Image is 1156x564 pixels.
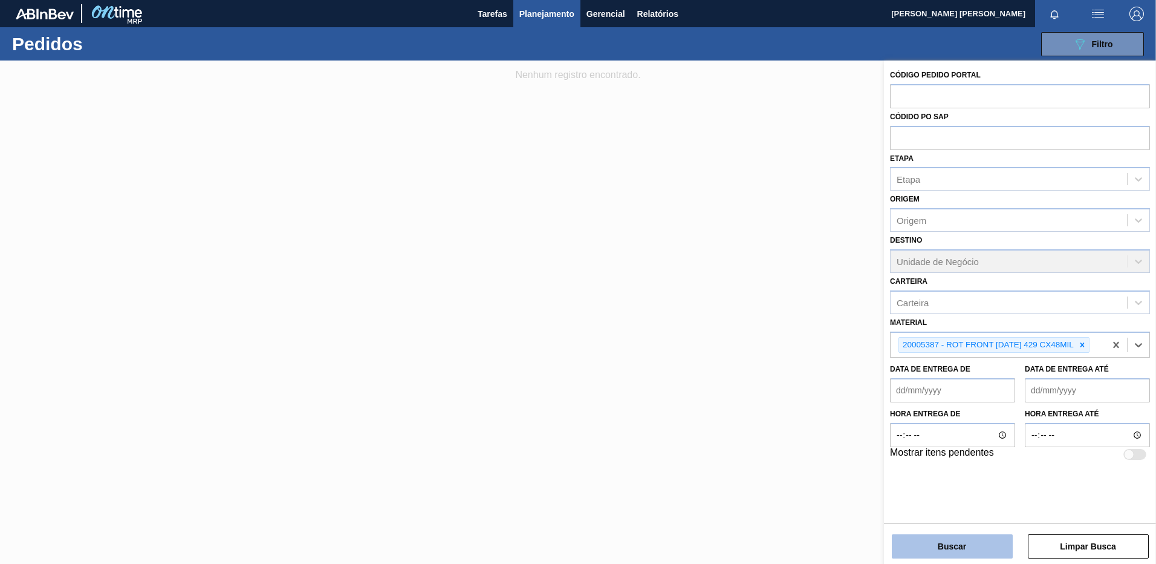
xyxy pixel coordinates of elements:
input: dd/mm/yyyy [890,378,1015,402]
label: Origem [890,195,920,203]
label: Hora entrega de [890,405,1015,423]
label: Material [890,318,927,327]
h1: Pedidos [12,37,193,51]
div: 20005387 - ROT FRONT [DATE] 429 CX48MIL [899,338,1076,353]
img: Logout [1129,7,1144,21]
label: Destino [890,236,922,244]
button: Notificações [1035,5,1074,22]
label: Mostrar itens pendentes [890,447,994,462]
label: Data de Entrega até [1025,365,1109,373]
label: Códido PO SAP [890,113,949,121]
label: Etapa [890,154,914,163]
div: Carteira [897,297,929,307]
label: Código Pedido Portal [890,71,981,79]
label: Hora entrega até [1025,405,1150,423]
span: Filtro [1092,39,1113,49]
img: userActions [1091,7,1105,21]
input: dd/mm/yyyy [1025,378,1150,402]
label: Carteira [890,277,927,286]
button: Filtro [1041,32,1144,56]
span: Gerencial [586,7,625,21]
span: Tarefas [478,7,507,21]
div: Etapa [897,174,920,185]
div: Origem [897,215,926,226]
img: TNhmsLtSVTkK8tSr43FrP2fwEKptu5GPRR3wAAAABJRU5ErkJggg== [16,8,74,19]
label: Data de Entrega de [890,365,970,373]
span: Planejamento [519,7,574,21]
span: Relatórios [637,7,678,21]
